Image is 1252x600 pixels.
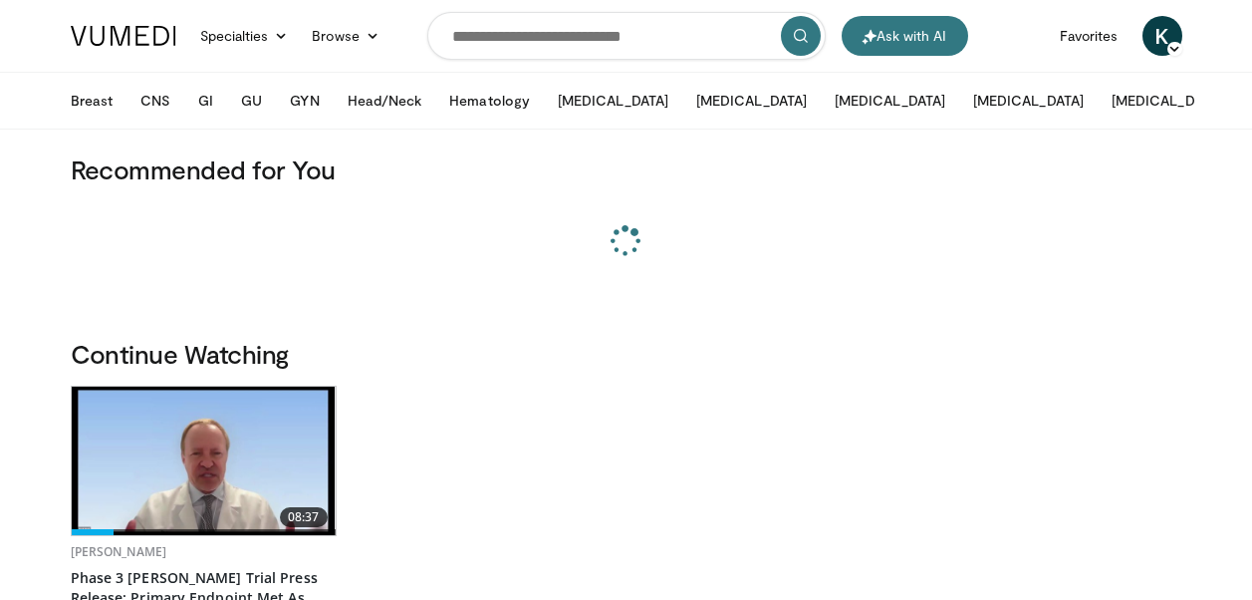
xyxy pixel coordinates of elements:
img: VuMedi Logo [71,26,176,46]
a: Browse [300,16,391,56]
h3: Continue Watching [71,338,1182,370]
a: 08:37 [72,387,336,535]
button: [MEDICAL_DATA] [823,81,957,121]
input: Search topics, interventions [427,12,826,60]
button: CNS [128,81,182,121]
button: Hematology [437,81,542,121]
button: [MEDICAL_DATA] [961,81,1096,121]
h3: Recommended for You [71,153,1182,185]
button: Ask with AI [842,16,968,56]
a: Specialties [188,16,301,56]
button: [MEDICAL_DATA] [684,81,819,121]
a: K [1142,16,1182,56]
button: GU [229,81,274,121]
button: GI [186,81,225,121]
a: [PERSON_NAME] [71,543,167,560]
img: 65e2b390-79d1-4025-b293-be80909e7c94.620x360_q85_upscale.jpg [72,387,336,535]
button: [MEDICAL_DATA] [1100,81,1234,121]
a: Favorites [1048,16,1130,56]
button: [MEDICAL_DATA] [546,81,680,121]
button: GYN [278,81,331,121]
span: 08:37 [280,507,328,527]
button: Head/Neck [336,81,434,121]
button: Breast [59,81,125,121]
